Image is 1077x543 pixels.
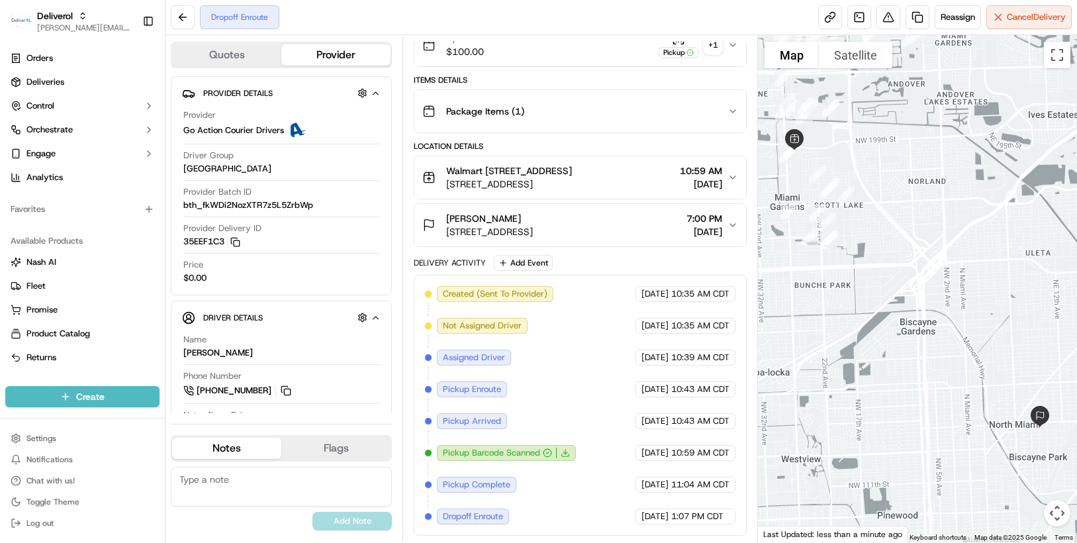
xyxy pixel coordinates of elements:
[1007,11,1066,23] span: Cancel Delivery
[641,352,669,364] span: [DATE]
[183,259,203,271] span: Price
[203,313,263,323] span: Driver Details
[641,415,669,427] span: [DATE]
[26,280,46,292] span: Fleet
[5,252,160,273] button: Nash AI
[671,383,729,395] span: 10:43 AM CDT
[671,352,729,364] span: 10:39 AM CDT
[773,140,801,168] div: 12
[761,525,805,542] a: Open this area in Google Maps (opens a new window)
[443,288,547,300] span: Created (Sent To Provider)
[172,44,281,66] button: Quotes
[775,197,803,225] div: 11
[761,525,805,542] img: Google
[641,288,669,300] span: [DATE]
[26,497,79,507] span: Toggle Theme
[765,42,819,68] button: Show street map
[773,89,800,117] div: 14
[5,386,160,407] button: Create
[183,347,253,359] div: [PERSON_NAME]
[13,13,40,40] img: Nash
[414,204,746,246] button: [PERSON_NAME][STREET_ADDRESS]7:00 PM[DATE]
[26,124,73,136] span: Orchestrate
[117,205,174,216] span: 9 minutes ago
[671,511,724,522] span: 1:07 PM CDT
[446,177,572,191] span: [STREET_ADDRESS]
[770,97,798,125] div: 13
[112,297,122,308] div: 💻
[183,163,271,175] span: [GEOGRAPHIC_DATA]
[641,511,669,522] span: [DATE]
[686,225,722,238] span: [DATE]
[5,167,160,188] a: Analytics
[93,328,160,338] a: Powered byPylon
[790,102,818,130] div: 17
[777,95,805,123] div: 15
[11,12,32,30] img: Deliverol
[11,328,154,340] a: Product Catalog
[671,288,729,300] span: 10:35 AM CDT
[183,383,293,398] a: [PHONE_NUMBER]
[671,479,729,491] span: 11:04 AM CDT
[5,230,160,252] div: Available Products
[896,24,924,52] div: 53
[5,48,160,69] a: Orders
[132,328,160,338] span: Pylon
[819,42,892,68] button: Show satellite imagery
[5,429,160,448] button: Settings
[446,164,572,177] span: Walmart [STREET_ADDRESS]
[117,241,155,252] span: 11:06 AM
[796,222,824,250] div: 10
[183,199,313,211] span: bth_fkWDi2NozXTR7z5L5ZrbWp
[26,100,54,112] span: Control
[443,383,501,395] span: Pickup Enroute
[182,307,381,328] button: Driver Details
[641,479,669,491] span: [DATE]
[13,193,34,214] img: Chris Sexton
[671,447,729,459] span: 10:59 AM CDT
[26,352,56,364] span: Returns
[5,199,160,220] div: Favorites
[26,304,58,316] span: Promise
[76,390,105,403] span: Create
[641,383,669,395] span: [DATE]
[60,126,217,140] div: Start new chat
[183,409,255,421] span: Notes From Driver
[935,5,981,29] button: Reassign
[832,181,860,209] div: 5
[5,471,160,490] button: Chat with us!
[414,90,746,132] button: Package Items (1)
[641,320,669,332] span: [DATE]
[125,296,212,309] span: API Documentation
[26,454,73,465] span: Notifications
[37,23,132,33] button: [PERSON_NAME][EMAIL_ADDRESS][PERSON_NAME][DOMAIN_NAME]
[680,164,722,177] span: 10:59 AM
[5,95,160,117] button: Control
[804,160,831,188] div: 2
[1044,42,1070,68] button: Toggle fullscreen view
[443,447,552,459] button: Pickup Barcode Scanned
[902,21,930,49] div: 54
[686,212,722,225] span: 7:00 PM
[28,126,52,150] img: 9188753566659_6852d8bf1fb38e338040_72.png
[414,156,746,199] button: Walmart [STREET_ADDRESS][STREET_ADDRESS]10:59 AM[DATE]
[26,518,54,528] span: Log out
[769,64,797,92] div: 22
[443,479,510,491] span: Pickup Complete
[941,11,975,23] span: Reassign
[26,296,101,309] span: Knowledge Base
[704,36,722,54] div: + 1
[60,140,182,150] div: We're available if you need us!
[8,291,107,315] a: 📗Knowledge Base
[13,228,34,250] img: Charles Folsom
[183,222,261,234] span: Provider Delivery ID
[974,534,1047,541] span: Map data ©2025 Google
[446,45,484,58] span: $100.00
[443,511,503,522] span: Dropoff Enroute
[11,304,154,316] a: Promise
[26,256,56,268] span: Nash AI
[13,53,241,74] p: Welcome 👋
[494,255,553,271] button: Add Event
[26,76,64,88] span: Deliveries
